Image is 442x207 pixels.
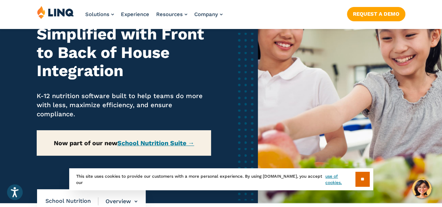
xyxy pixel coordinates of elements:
[54,139,194,147] strong: Now part of our new
[121,11,149,17] a: Experience
[85,11,109,17] span: Solutions
[194,11,218,17] span: Company
[117,139,194,147] a: School Nutrition Suite →
[85,6,223,29] nav: Primary Navigation
[156,11,187,17] a: Resources
[194,11,223,17] a: Company
[85,11,114,17] a: Solutions
[37,91,211,119] p: K-12 nutrition software built to help teams do more with less, maximize efficiency, and ensure co...
[347,6,405,21] nav: Button Navigation
[325,173,355,186] a: use of cookies.
[69,168,373,190] div: This site uses cookies to provide our customers with a more personal experience. By using [DOMAIN...
[412,179,432,198] button: Hello, have a question? Let’s chat.
[37,6,74,19] img: LINQ | K‑12 Software
[37,7,211,80] h2: School Nutrition Simplified with Front to Back of House Integration
[347,7,405,21] a: Request a Demo
[156,11,183,17] span: Resources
